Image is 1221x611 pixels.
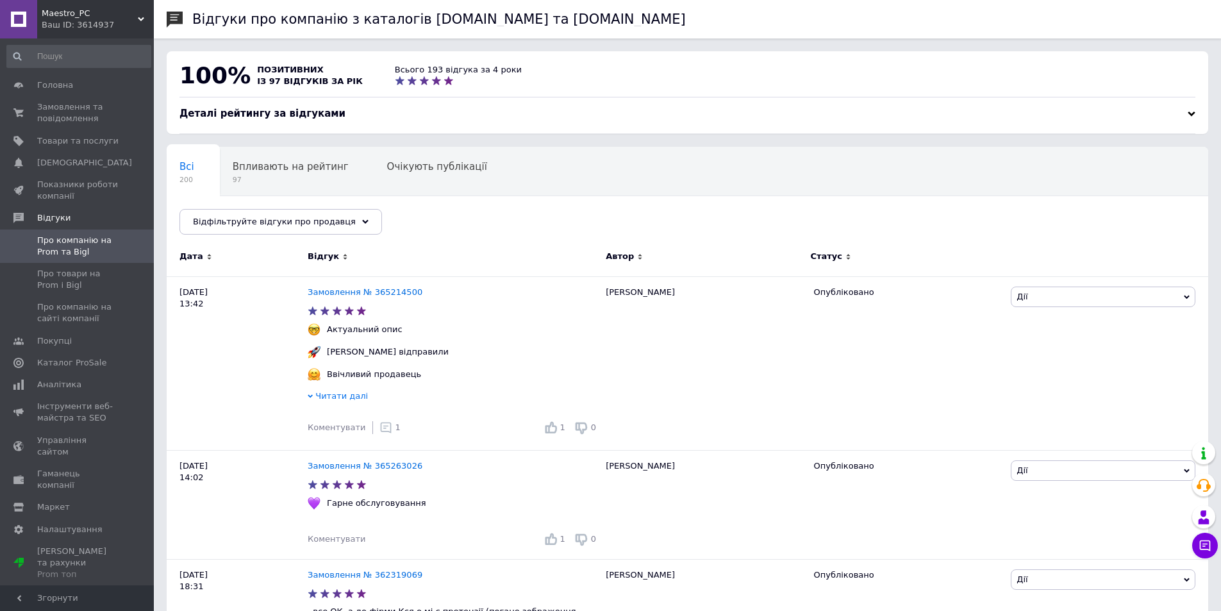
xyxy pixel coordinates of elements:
span: Автор [606,251,634,262]
span: Управління сайтом [37,435,119,458]
span: Замовлення та повідомлення [37,101,119,124]
span: Дії [1017,465,1027,475]
span: Налаштування [37,524,103,535]
span: [DEMOGRAPHIC_DATA] [37,157,132,169]
span: Дії [1017,574,1027,584]
span: Опубліковані без комен... [179,210,310,221]
span: Maestro_PC [42,8,138,19]
span: Відгуки [37,212,71,224]
div: Опубліковані без коментаря [167,196,335,245]
span: Відгук [308,251,339,262]
input: Пошук [6,45,151,68]
span: Про компанію на сайті компанії [37,301,119,324]
div: Prom топ [37,569,119,580]
span: 1 [560,534,565,544]
span: із 97 відгуків за рік [257,76,363,86]
span: Очікують публікації [387,161,487,172]
img: :hugging_face: [308,368,320,381]
h1: Відгуки про компанію з каталогів [DOMAIN_NAME] та [DOMAIN_NAME] [192,12,686,27]
span: Впливають на рейтинг [233,161,349,172]
div: Коментувати [308,533,365,545]
span: Дії [1017,292,1027,301]
span: Інструменти веб-майстра та SEO [37,401,119,424]
div: [DATE] 13:42 [167,276,308,450]
span: 100% [179,62,251,88]
div: Опубліковано [813,287,1001,298]
div: Гарне обслуговування [324,498,429,509]
span: 0 [591,534,596,544]
span: 0 [591,423,596,432]
div: [DATE] 14:02 [167,450,308,559]
span: 200 [179,175,194,185]
div: Актуальний опис [324,324,406,335]
div: Коментувати [308,422,365,433]
div: Всього 193 відгука за 4 роки [395,64,522,76]
span: Коментувати [308,534,365,544]
span: Показники роботи компанії [37,179,119,202]
div: Ваш ID: 3614937 [42,19,154,31]
div: 1 [379,421,401,434]
span: Покупці [37,335,72,347]
span: Головна [37,80,73,91]
div: [PERSON_NAME] відправили [324,346,452,358]
span: Деталі рейтингу за відгуками [179,108,345,119]
span: Читати далі [315,391,368,401]
div: Ввічливий продавець [324,369,424,380]
span: Гаманець компанії [37,468,119,491]
img: :rocket: [308,346,320,358]
span: Про компанію на Prom та Bigl [37,235,119,258]
div: Читати далі [308,390,599,405]
span: 1 [560,423,565,432]
div: Деталі рейтингу за відгуками [179,107,1195,121]
span: Про товари на Prom і Bigl [37,268,119,291]
div: [PERSON_NAME] [599,450,807,559]
img: :purple_heart: [308,497,320,510]
span: Всі [179,161,194,172]
span: 97 [233,175,349,185]
span: Товари та послуги [37,135,119,147]
span: Каталог ProSale [37,357,106,369]
a: Замовлення № 365214500 [308,287,422,297]
a: Замовлення № 362319069 [308,570,422,580]
div: Опубліковано [813,569,1001,581]
span: [PERSON_NAME] та рахунки [37,546,119,581]
button: Чат з покупцем [1192,533,1218,558]
span: Відфільтруйте відгуки про продавця [193,217,356,226]
span: 1 [395,423,401,432]
span: Аналітика [37,379,81,390]
span: позитивних [257,65,324,74]
span: Маркет [37,501,70,513]
div: Опубліковано [813,460,1001,472]
span: Статус [810,251,842,262]
img: :nerd_face: [308,323,320,336]
span: Коментувати [308,423,365,432]
a: Замовлення № 365263026 [308,461,422,471]
div: [PERSON_NAME] [599,276,807,450]
span: Дата [179,251,203,262]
